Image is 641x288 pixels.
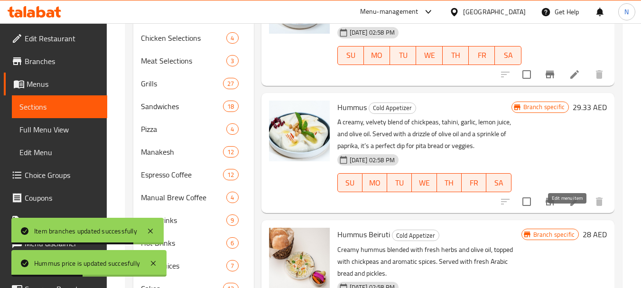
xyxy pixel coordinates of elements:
[226,214,238,226] div: items
[19,124,100,135] span: Full Menu View
[573,101,607,114] h6: 29.33 AED
[463,7,526,17] div: [GEOGRAPHIC_DATA]
[4,164,107,186] a: Choice Groups
[4,27,107,50] a: Edit Restaurant
[141,78,223,89] span: Grills
[364,46,390,65] button: MO
[25,56,100,67] span: Branches
[499,48,517,62] span: SA
[227,261,238,270] span: 7
[133,186,253,209] div: Manual Brew Coffee4
[517,192,537,212] span: Select to update
[392,230,439,241] span: Cold Appetizer
[446,48,465,62] span: TH
[12,95,107,118] a: Sections
[141,55,226,66] span: Meat Selections
[390,46,416,65] button: TU
[141,101,223,112] span: Sandwiches
[362,173,387,192] button: MO
[337,116,511,152] p: A creamy, velvety blend of chickpeas, tahini, garlic, lemon juice, and olive oil. Served with a d...
[583,228,607,241] h6: 28 AED
[387,173,412,192] button: TU
[420,48,438,62] span: WE
[337,100,367,114] span: Hummus
[19,147,100,158] span: Edit Menu
[530,230,578,239] span: Branch specific
[141,260,226,271] div: Fresh Juices
[25,33,100,44] span: Edit Restaurant
[12,118,107,141] a: Full Menu View
[141,123,226,135] span: Pizza
[227,56,238,65] span: 3
[25,215,100,226] span: Promotions
[360,6,418,18] div: Menu-management
[12,141,107,164] a: Edit Menu
[517,65,537,84] span: Select to update
[269,101,330,161] img: Hummus
[366,176,383,190] span: MO
[133,27,253,49] div: Chicken Selections4
[462,173,486,192] button: FR
[223,146,238,158] div: items
[346,156,399,165] span: [DATE] 02:58 PM
[588,190,611,213] button: delete
[227,216,238,225] span: 9
[226,192,238,203] div: items
[19,101,100,112] span: Sections
[141,214,226,226] span: Cold Drinks
[539,190,561,213] button: Branch-specific-item
[141,169,223,180] div: Espresso Coffee
[490,176,507,190] span: SA
[223,101,238,112] div: items
[486,173,511,192] button: SA
[469,46,495,65] button: FR
[227,34,238,43] span: 4
[4,209,107,232] a: Promotions
[4,232,107,255] a: Menu disclaimer
[133,140,253,163] div: Manakesh12
[141,32,226,44] span: Chicken Selections
[223,79,238,88] span: 27
[4,73,107,95] a: Menus
[473,48,491,62] span: FR
[141,146,223,158] span: Manakesh
[441,176,458,190] span: TH
[27,78,100,90] span: Menus
[337,46,364,65] button: SU
[226,123,238,135] div: items
[416,176,433,190] span: WE
[133,95,253,118] div: Sandwiches18
[34,226,137,236] div: Item branches updated successfully
[337,244,521,279] p: Creamy hummus blended with fresh herbs and olive oil, topped with chickpeas and aromatic spices. ...
[223,170,238,179] span: 12
[227,239,238,248] span: 6
[226,55,238,66] div: items
[4,186,107,209] a: Coupons
[25,169,100,181] span: Choice Groups
[342,48,360,62] span: SU
[223,148,238,157] span: 12
[337,173,362,192] button: SU
[141,192,226,203] span: Manual Brew Coffee
[539,63,561,86] button: Branch-specific-item
[226,237,238,249] div: items
[4,255,107,278] a: Upsell
[346,28,399,37] span: [DATE] 02:58 PM
[133,209,253,232] div: Cold Drinks9
[223,169,238,180] div: items
[227,193,238,202] span: 4
[227,125,238,134] span: 4
[437,173,462,192] button: TH
[337,227,390,242] span: Hummus Beiruti
[342,176,359,190] span: SU
[133,49,253,72] div: Meat Selections3
[412,173,437,192] button: WE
